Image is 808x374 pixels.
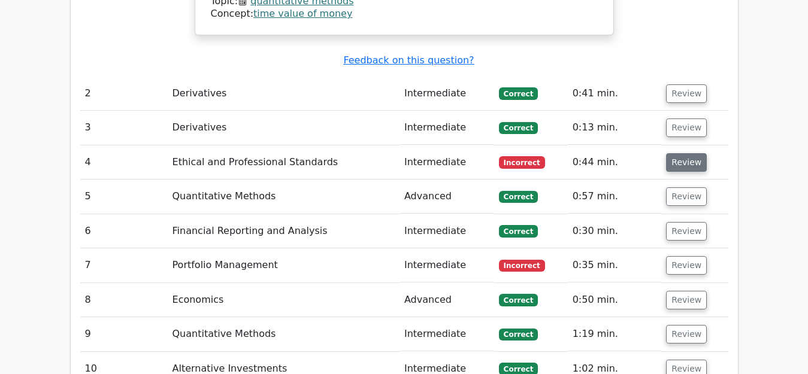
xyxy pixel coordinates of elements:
[499,156,545,168] span: Incorrect
[666,325,707,343] button: Review
[400,317,494,351] td: Intermediate
[499,260,545,272] span: Incorrect
[80,317,168,351] td: 9
[666,118,707,137] button: Review
[568,214,662,248] td: 0:30 min.
[168,317,400,351] td: Quantitative Methods
[253,8,352,19] a: time value of money
[80,77,168,111] td: 2
[499,122,538,134] span: Correct
[80,145,168,180] td: 4
[666,291,707,309] button: Review
[499,191,538,203] span: Correct
[168,214,400,248] td: Financial Reporting and Analysis
[568,248,662,282] td: 0:35 min.
[400,248,494,282] td: Intermediate
[400,214,494,248] td: Intermediate
[343,54,474,66] a: Feedback on this question?
[211,8,598,20] div: Concept:
[499,225,538,237] span: Correct
[568,77,662,111] td: 0:41 min.
[80,214,168,248] td: 6
[568,145,662,180] td: 0:44 min.
[568,317,662,351] td: 1:19 min.
[666,153,707,172] button: Review
[168,180,400,214] td: Quantitative Methods
[400,145,494,180] td: Intermediate
[666,222,707,241] button: Review
[666,187,707,206] button: Review
[666,256,707,275] button: Review
[400,111,494,145] td: Intermediate
[168,248,400,282] td: Portfolio Management
[499,87,538,99] span: Correct
[568,111,662,145] td: 0:13 min.
[168,145,400,180] td: Ethical and Professional Standards
[568,283,662,317] td: 0:50 min.
[80,180,168,214] td: 5
[400,77,494,111] td: Intermediate
[168,111,400,145] td: Derivatives
[400,283,494,317] td: Advanced
[80,111,168,145] td: 3
[80,283,168,317] td: 8
[499,294,538,306] span: Correct
[168,283,400,317] td: Economics
[568,180,662,214] td: 0:57 min.
[80,248,168,282] td: 7
[499,329,538,340] span: Correct
[666,84,707,103] button: Review
[400,180,494,214] td: Advanced
[168,77,400,111] td: Derivatives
